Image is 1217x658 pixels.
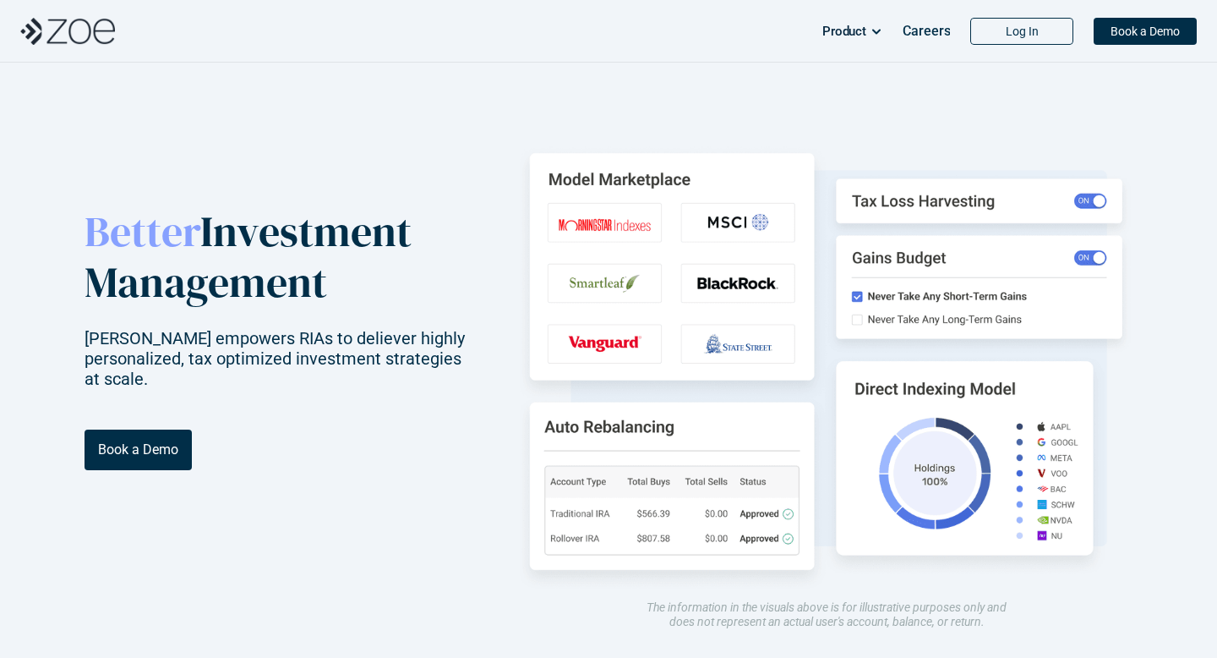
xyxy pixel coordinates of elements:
[903,23,951,39] p: Careers
[85,206,478,308] p: Investment Management
[85,202,200,260] span: Better
[647,600,1007,614] em: The information in the visuals above is for illustrative purposes only and
[970,18,1073,45] a: Log In
[822,19,866,44] p: Product
[1094,18,1197,45] a: Book a Demo
[669,615,984,628] em: does not represent an actual user's account, balance, or return.
[1111,25,1180,39] p: Book a Demo
[903,14,950,48] a: Careers
[85,430,192,470] a: Book a Demo
[98,441,178,458] p: Book a Demo
[1006,25,1039,39] p: Log In
[85,328,478,389] p: [PERSON_NAME] empowers RIAs to deliever highly personalized, tax optimized investment strategies ...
